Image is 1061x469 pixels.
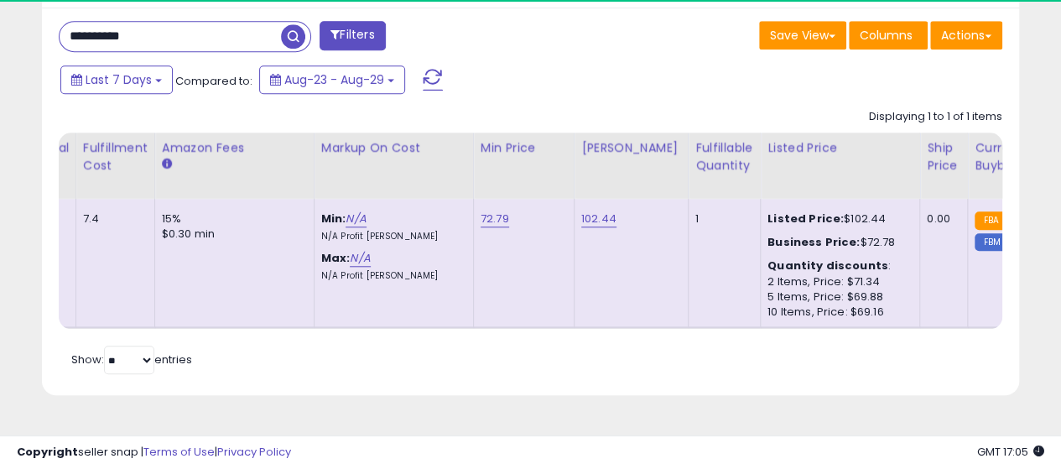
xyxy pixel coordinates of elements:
th: The percentage added to the cost of goods (COGS) that forms the calculator for Min & Max prices. [314,133,473,199]
a: Privacy Policy [217,444,291,460]
small: FBA [975,211,1006,230]
div: Fulfillment Cost [83,139,148,175]
b: Business Price: [767,234,860,250]
div: $102.44 [767,211,907,227]
strong: Copyright [17,444,78,460]
small: FBM [975,233,1007,251]
div: Ship Price [927,139,960,175]
span: Aug-23 - Aug-29 [284,71,384,88]
div: 1 [695,211,747,227]
button: Aug-23 - Aug-29 [259,65,405,94]
a: Terms of Use [143,444,215,460]
button: Last 7 Days [60,65,173,94]
b: Quantity discounts [767,258,888,274]
div: Amazon Fees [162,139,307,157]
div: 5 Items, Price: $69.88 [767,289,907,305]
span: 2025-09-6 17:05 GMT [977,444,1044,460]
div: 0.00 [927,211,954,227]
div: 2 Items, Price: $71.34 [767,274,907,289]
div: $72.78 [767,235,907,250]
b: Max: [321,250,351,266]
button: Actions [930,21,1002,50]
div: Domain: [DOMAIN_NAME] [44,44,185,57]
div: Additional Cost [8,139,69,175]
span: Last 7 Days [86,71,152,88]
a: 102.44 [581,211,616,227]
b: Listed Price: [767,211,844,227]
div: Domain Overview [64,99,150,110]
img: tab_keywords_by_traffic_grey.svg [167,97,180,111]
a: N/A [346,211,366,227]
img: logo_orange.svg [27,27,40,40]
div: : [767,258,907,274]
div: v 4.0.25 [47,27,82,40]
div: Current Buybox Price [975,139,1061,175]
a: N/A [350,250,370,267]
div: Keywords by Traffic [185,99,283,110]
button: Filters [320,21,385,50]
span: Compared to: [175,73,252,89]
b: Min: [321,211,346,227]
div: 10 Items, Price: $69.16 [767,305,907,320]
p: N/A Profit [PERSON_NAME] [321,270,460,282]
div: 15% [162,211,301,227]
span: Columns [860,27,913,44]
div: Listed Price [767,139,913,157]
div: [PERSON_NAME] [581,139,681,157]
div: seller snap | | [17,445,291,461]
div: 7.4 [83,211,142,227]
span: Show: entries [71,352,192,367]
button: Columns [849,21,928,50]
p: N/A Profit [PERSON_NAME] [321,231,460,242]
div: Fulfillable Quantity [695,139,753,175]
button: Save View [759,21,846,50]
div: Markup on Cost [321,139,466,157]
div: $0.30 min [162,227,301,242]
img: tab_domain_overview_orange.svg [45,97,59,111]
div: Min Price [481,139,567,157]
a: 72.79 [481,211,509,227]
small: Amazon Fees. [162,157,172,172]
img: website_grey.svg [27,44,40,57]
div: Displaying 1 to 1 of 1 items [869,109,1002,125]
